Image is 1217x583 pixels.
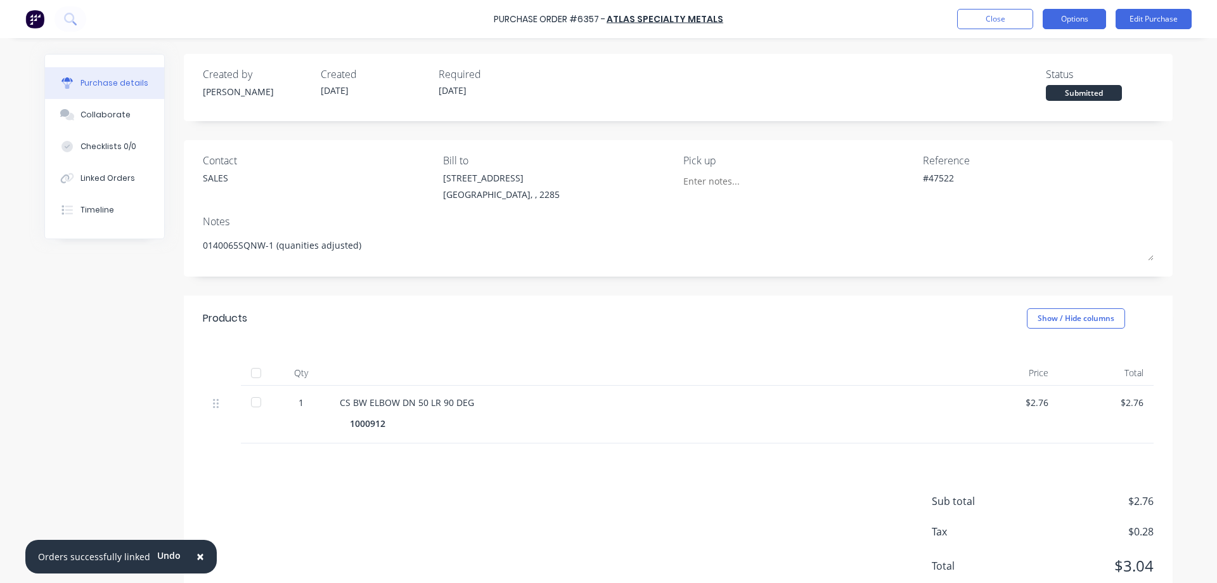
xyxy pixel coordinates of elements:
button: Linked Orders [45,162,164,194]
div: Qty [273,360,330,386]
div: SALES [203,171,228,185]
span: $2.76 [1027,494,1154,509]
div: 1 [283,396,319,409]
a: Atlas Specialty Metals [607,13,723,25]
div: Contact [203,153,434,168]
div: Created [321,67,428,82]
div: Created by [203,67,311,82]
div: Submitted [1046,85,1122,101]
img: Factory [25,10,44,29]
button: Purchase details [45,67,164,99]
div: $2.76 [1069,396,1143,409]
div: Linked Orders [80,173,135,184]
button: Timeline [45,194,164,226]
div: Collaborate [80,109,131,121]
input: Enter notes... [683,171,799,190]
div: 1000912 [350,414,396,433]
div: Status [1046,67,1154,82]
button: Checklists 0/0 [45,131,164,162]
textarea: #47522 [923,171,1081,200]
button: Undo [150,546,188,565]
div: Notes [203,214,1154,229]
div: Pick up [683,153,914,168]
div: Purchase details [80,77,148,89]
div: Purchase Order #6357 - [494,13,605,26]
span: $0.28 [1027,524,1154,539]
div: Orders successfully linked [38,550,150,563]
span: × [196,547,204,565]
span: $3.04 [1027,554,1154,577]
div: Required [439,67,546,82]
div: [GEOGRAPHIC_DATA], , 2285 [443,188,560,201]
button: Close [184,542,217,572]
div: [PERSON_NAME] [203,85,311,98]
textarea: 0140065SQNW-1 (quanities adjusted) [203,232,1154,261]
div: Timeline [80,204,114,216]
div: Bill to [443,153,674,168]
span: Sub total [932,494,1027,509]
div: Reference [923,153,1154,168]
div: Checklists 0/0 [80,141,136,152]
div: Products [203,311,247,326]
div: $2.76 [974,396,1048,409]
button: Edit Purchase [1116,9,1192,29]
button: Options [1043,9,1106,29]
div: [STREET_ADDRESS] [443,171,560,185]
div: Price [963,360,1059,386]
button: Close [957,9,1033,29]
div: CS BW ELBOW DN 50 LR 90 DEG [340,396,953,409]
button: Show / Hide columns [1027,308,1125,329]
span: Tax [932,524,1027,539]
div: Total [1059,360,1154,386]
span: Total [932,558,1027,573]
button: Collaborate [45,99,164,131]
